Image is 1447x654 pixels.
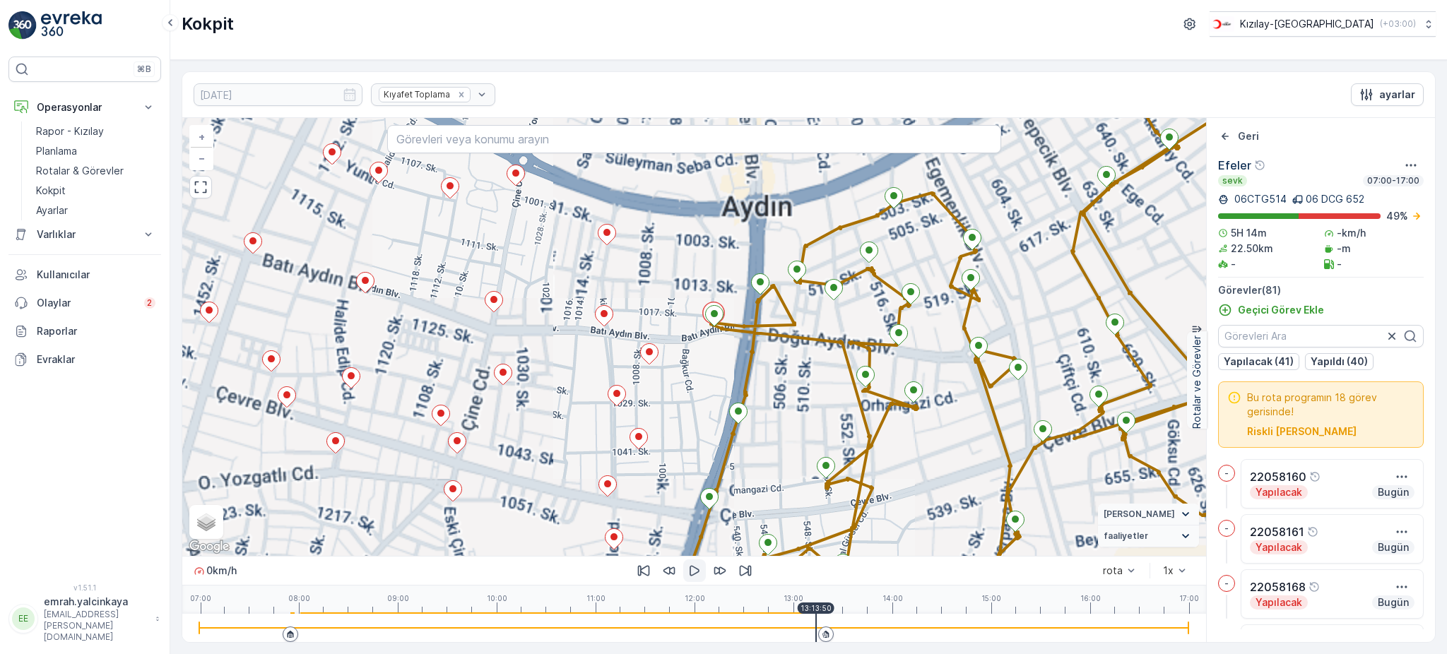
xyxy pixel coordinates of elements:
[1380,18,1416,30] p: ( +03:00 )
[1306,192,1364,206] p: 06 DCG 652
[1311,355,1368,369] p: Yapıldı (40)
[1351,83,1424,106] button: ayarlar
[8,93,161,121] button: Operasyonlar
[36,164,124,178] p: Rotalar & Görevler
[191,148,212,169] a: Uzaklaştır
[44,595,148,609] p: emrah.yalcinkaya
[186,537,232,556] a: Bu bölgeyi Google Haritalar'da açın (yeni pencerede açılır)
[1218,129,1259,143] a: Geri
[182,13,234,35] p: Kokpit
[1376,485,1410,499] p: Bugün
[1247,424,1357,439] p: Riskli [PERSON_NAME]
[36,124,104,138] p: Rapor - Kızılay
[30,161,161,181] a: Rotalar & Görevler
[1218,353,1299,370] button: Yapılacak (41)
[186,537,232,556] img: Google
[1250,523,1304,540] p: 22058161
[1080,594,1101,602] p: 16:00
[1104,530,1148,542] span: faaliyetler
[1103,565,1123,576] div: rota
[191,506,222,537] a: Layers
[8,11,37,40] img: logo
[1218,283,1424,297] p: Görevler ( 81 )
[1337,257,1342,271] p: -
[882,594,903,602] p: 14:00
[8,345,161,374] a: Evraklar
[30,181,161,201] a: Kokpit
[1309,471,1321,482] div: Yardım Araç İkonu
[784,594,803,602] p: 13:00
[1218,325,1424,347] input: Görevleri Ara
[1224,355,1294,369] p: Yapılacak (41)
[685,594,705,602] p: 12:00
[1210,11,1436,37] button: Kızılay-[GEOGRAPHIC_DATA](+03:00)
[1386,209,1408,223] p: 49 %
[1224,523,1229,534] p: -
[1218,157,1251,174] p: Efeler
[12,607,35,630] div: EE
[1210,16,1234,32] img: k%C4%B1z%C4%B1lay_D5CCths.png
[1218,303,1324,317] a: Geçici Görev Ekle
[1104,509,1175,520] span: [PERSON_NAME]
[147,297,153,309] p: 2
[36,144,77,158] p: Planlama
[30,121,161,141] a: Rapor - Kızılay
[387,594,409,602] p: 09:00
[1254,160,1265,171] div: Yardım Araç İkonu
[1376,595,1410,610] p: Bugün
[36,184,66,198] p: Kokpit
[1307,526,1318,537] div: Yardım Araç İkonu
[1190,335,1204,429] p: Rotalar ve Görevler
[190,594,211,602] p: 07:00
[37,296,136,310] p: Olaylar
[41,11,102,40] img: logo_light-DOdMpM7g.png
[1250,578,1306,595] p: 22058168
[1254,485,1304,499] p: Yapılacak
[1238,303,1324,317] p: Geçici Görev Ekle
[44,609,148,643] p: [EMAIL_ADDRESS][PERSON_NAME][DOMAIN_NAME]
[8,583,161,592] span: v 1.51.1
[199,152,206,164] span: −
[37,324,155,338] p: Raporlar
[1366,175,1421,186] p: 07:00-17:00
[1337,242,1351,256] p: -m
[1305,353,1374,370] button: Yapıldı (40)
[1098,525,1199,547] summary: faaliyetler
[981,594,1001,602] p: 15:00
[288,594,310,602] p: 08:00
[8,261,161,289] a: Kullanıcılar
[8,289,161,317] a: Olaylar2
[1163,565,1174,576] div: 1x
[1231,257,1236,271] p: -
[37,352,155,367] p: Evraklar
[1179,594,1199,602] p: 17:00
[1376,540,1410,554] p: Bugün
[387,125,1001,153] input: Görevleri veya konumu arayın
[199,131,205,143] span: +
[1098,504,1199,525] summary: [PERSON_NAME]
[30,141,161,161] a: Planlama
[191,126,212,148] a: Yakınlaştır
[137,64,151,75] p: ⌘B
[1309,581,1320,593] div: Yardım Araç İkonu
[206,564,237,578] p: 0 km/h
[37,227,133,242] p: Varlıklar
[1247,391,1414,419] span: Bu rota programın 18 görev gerisinde!
[1247,424,1357,439] button: Riskli Görevleri Seçin
[8,317,161,345] a: Raporlar
[1250,468,1306,485] p: 22058160
[1238,129,1259,143] p: Geri
[37,268,155,282] p: Kullanıcılar
[37,100,133,114] p: Operasyonlar
[1254,540,1304,554] p: Yapılacak
[8,220,161,249] button: Varlıklar
[586,594,606,602] p: 11:00
[1254,595,1304,610] p: Yapılacak
[801,604,832,612] p: 13:13:50
[1379,88,1415,102] p: ayarlar
[1231,242,1273,256] p: 22.50km
[1221,175,1244,186] p: sevk
[1224,578,1229,589] p: -
[8,595,161,643] button: EEemrah.yalcinkaya[EMAIL_ADDRESS][PERSON_NAME][DOMAIN_NAME]
[487,594,507,602] p: 10:00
